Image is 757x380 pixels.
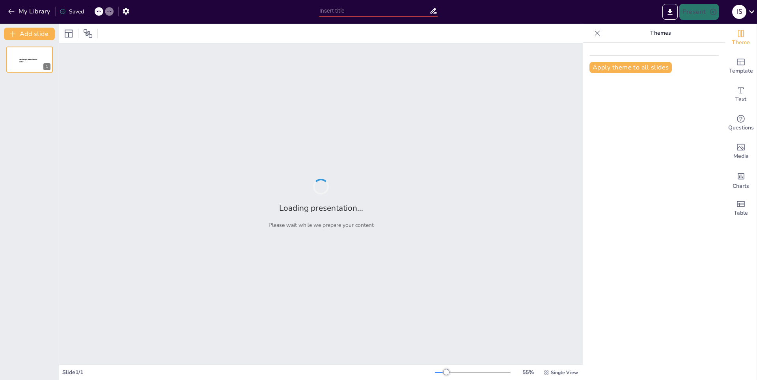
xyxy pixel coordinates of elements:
[6,5,54,18] button: My Library
[19,58,37,63] span: Sendsteps presentation editor
[662,4,678,20] button: Export to PowerPoint
[725,80,757,109] div: Add text boxes
[729,67,753,75] span: Template
[551,369,578,376] span: Single View
[6,47,53,73] div: Sendsteps presentation editor1
[725,24,757,52] div: Change the overall theme
[734,209,748,217] span: Table
[732,5,746,19] div: I S
[732,4,746,20] button: I S
[733,182,749,191] span: Charts
[4,28,55,40] button: Add slide
[725,52,757,80] div: Add ready made slides
[732,38,750,47] span: Theme
[83,29,93,38] span: Position
[725,137,757,166] div: Add images, graphics, shapes or video
[62,27,75,40] div: Layout
[679,4,719,20] button: Present
[319,5,429,17] input: Insert title
[518,369,537,376] div: 55 %
[268,221,374,229] p: Please wait while we prepare your content
[735,95,746,104] span: Text
[589,62,672,73] button: Apply theme to all slides
[279,202,363,213] h2: Loading presentation...
[725,109,757,137] div: Get real-time input from your audience
[733,152,749,161] span: Media
[725,166,757,194] div: Add charts and graphs
[43,63,50,70] div: 1
[62,369,435,376] div: Slide 1 / 1
[728,124,754,132] span: Questions
[60,8,84,15] div: Saved
[725,194,757,223] div: Add a table
[604,24,717,43] p: Themes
